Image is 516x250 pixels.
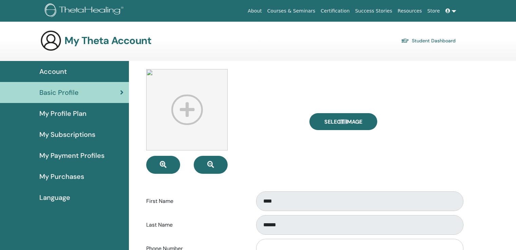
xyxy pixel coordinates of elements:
a: Resources [395,5,425,17]
img: generic-user-icon.jpg [40,30,62,51]
a: Success Stories [352,5,395,17]
input: Select Image [339,119,348,124]
span: Basic Profile [39,87,79,98]
a: Courses & Seminars [265,5,318,17]
span: Account [39,66,67,77]
img: graduation-cap.svg [401,38,409,44]
span: Language [39,192,70,203]
span: My Purchases [39,171,84,182]
a: Certification [318,5,352,17]
a: About [245,5,264,17]
span: Select Image [324,118,362,125]
label: First Name [141,195,250,208]
span: My Payment Profiles [39,150,104,161]
img: profile [146,69,228,150]
a: Store [425,5,443,17]
a: Student Dashboard [401,36,456,45]
h3: My Theta Account [64,35,151,47]
span: My Subscriptions [39,129,95,140]
img: logo.png [45,3,126,19]
span: My Profile Plan [39,108,87,119]
label: Last Name [141,218,250,231]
